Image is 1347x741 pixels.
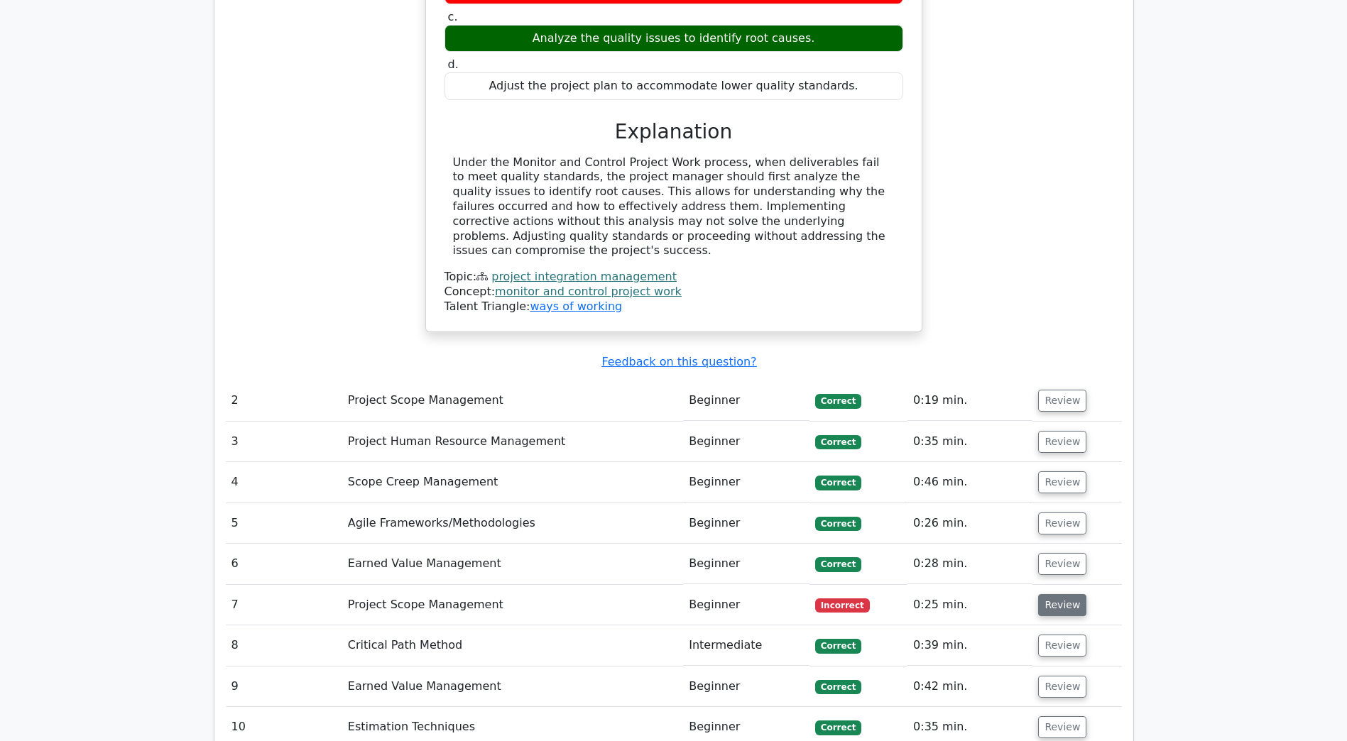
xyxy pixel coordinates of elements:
[907,462,1032,503] td: 0:46 min.
[1038,594,1086,616] button: Review
[1038,390,1086,412] button: Review
[683,462,809,503] td: Beginner
[683,544,809,584] td: Beginner
[448,57,459,71] span: d.
[1038,512,1086,534] button: Review
[907,503,1032,544] td: 0:26 min.
[1038,635,1086,657] button: Review
[342,544,683,584] td: Earned Value Management
[601,355,756,368] a: Feedback on this question?
[226,503,342,544] td: 5
[448,10,458,23] span: c.
[342,585,683,625] td: Project Scope Management
[1038,431,1086,453] button: Review
[907,422,1032,462] td: 0:35 min.
[453,120,895,144] h3: Explanation
[226,422,342,462] td: 3
[815,517,861,531] span: Correct
[342,666,683,707] td: Earned Value Management
[453,155,895,259] div: Under the Monitor and Control Project Work process, when deliverables fail to meet quality standa...
[907,625,1032,666] td: 0:39 min.
[445,285,903,300] div: Concept:
[445,25,903,53] div: Analyze the quality issues to identify root causes.
[530,300,622,313] a: ways of working
[342,625,683,666] td: Critical Path Method
[445,270,903,285] div: Topic:
[683,666,809,707] td: Beginner
[226,544,342,584] td: 6
[1038,676,1086,698] button: Review
[815,720,861,735] span: Correct
[226,585,342,625] td: 7
[815,435,861,449] span: Correct
[342,462,683,503] td: Scope Creep Management
[491,270,677,283] a: project integration management
[815,476,861,490] span: Correct
[1038,471,1086,493] button: Review
[815,639,861,653] span: Correct
[342,380,683,421] td: Project Scope Management
[683,380,809,421] td: Beginner
[226,625,342,666] td: 8
[907,544,1032,584] td: 0:28 min.
[1038,553,1086,575] button: Review
[815,394,861,408] span: Correct
[907,380,1032,421] td: 0:19 min.
[907,666,1032,707] td: 0:42 min.
[815,557,861,571] span: Correct
[342,422,683,462] td: Project Human Resource Management
[815,598,870,613] span: Incorrect
[226,380,342,421] td: 2
[445,72,903,100] div: Adjust the project plan to accommodate lower quality standards.
[683,422,809,462] td: Beginner
[495,285,682,298] a: monitor and control project work
[445,270,903,314] div: Talent Triangle:
[683,585,809,625] td: Beginner
[226,462,342,503] td: 4
[683,503,809,544] td: Beginner
[1038,716,1086,738] button: Review
[683,625,809,666] td: Intermediate
[815,680,861,694] span: Correct
[226,666,342,707] td: 9
[342,503,683,544] td: Agile Frameworks/Methodologies
[907,585,1032,625] td: 0:25 min.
